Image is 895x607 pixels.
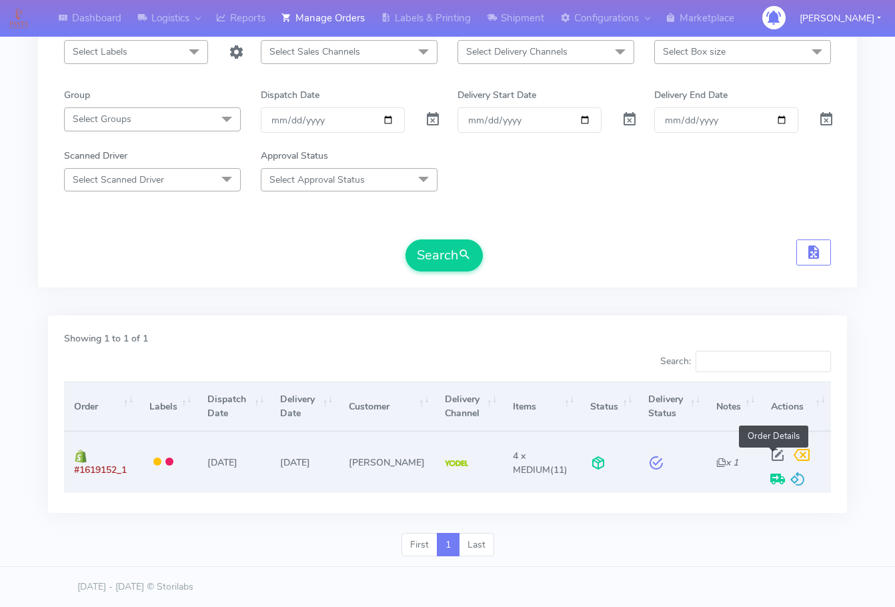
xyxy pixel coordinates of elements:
[64,332,148,346] label: Showing 1 to 1 of 1
[437,533,460,557] a: 1
[696,351,831,372] input: Search:
[270,432,339,492] td: [DATE]
[64,149,127,163] label: Scanned Driver
[261,88,319,102] label: Dispatch Date
[73,173,164,186] span: Select Scanned Driver
[405,239,483,271] button: Search
[663,45,726,58] span: Select Box size
[503,382,580,432] th: Items: activate to sort column ascending
[466,45,568,58] span: Select Delivery Channels
[74,464,127,476] span: #1619152_1
[458,88,536,102] label: Delivery Start Date
[445,460,468,467] img: Yodel
[513,450,550,476] span: 4 x MEDIUM
[197,432,270,492] td: [DATE]
[716,456,738,469] i: x 1
[270,382,339,432] th: Delivery Date: activate to sort column ascending
[269,173,365,186] span: Select Approval Status
[73,113,131,125] span: Select Groups
[261,149,328,163] label: Approval Status
[660,351,831,372] label: Search:
[790,5,891,32] button: [PERSON_NAME]
[74,450,87,463] img: shopify.png
[761,382,831,432] th: Actions: activate to sort column ascending
[269,45,360,58] span: Select Sales Channels
[706,382,761,432] th: Notes: activate to sort column ascending
[638,382,706,432] th: Delivery Status: activate to sort column ascending
[338,432,434,492] td: [PERSON_NAME]
[654,88,728,102] label: Delivery End Date
[435,382,503,432] th: Delivery Channel: activate to sort column ascending
[338,382,434,432] th: Customer: activate to sort column ascending
[197,382,270,432] th: Dispatch Date: activate to sort column ascending
[513,450,568,476] span: (11)
[580,382,638,432] th: Status: activate to sort column ascending
[139,382,197,432] th: Labels: activate to sort column ascending
[73,45,127,58] span: Select Labels
[64,88,90,102] label: Group
[64,382,139,432] th: Order: activate to sort column ascending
